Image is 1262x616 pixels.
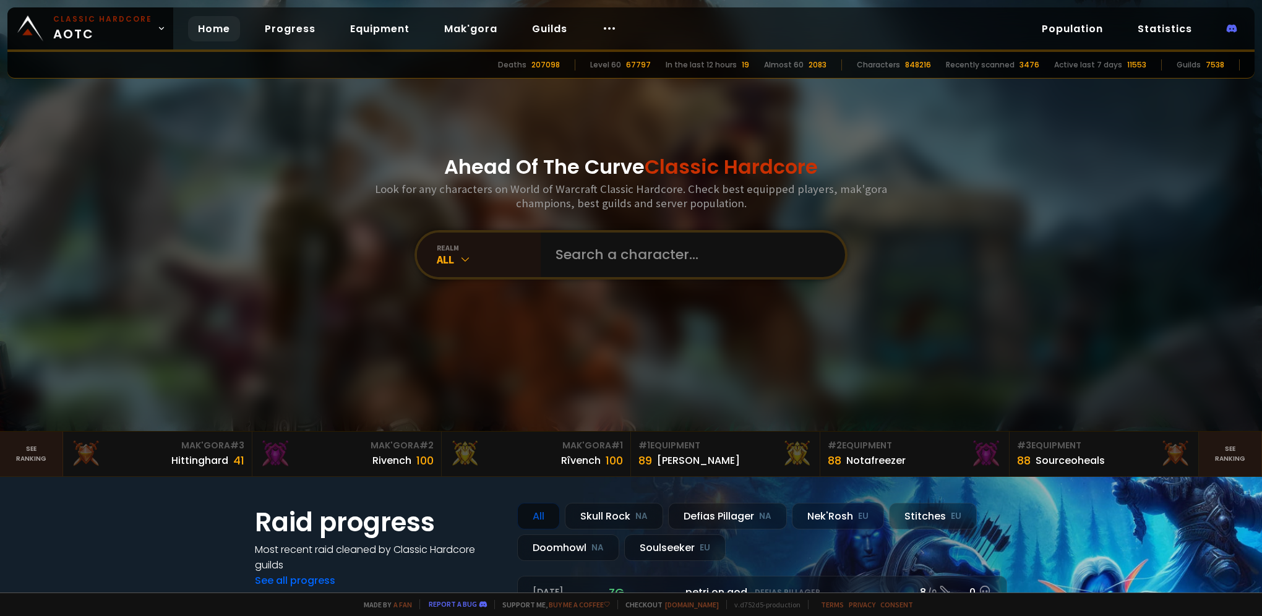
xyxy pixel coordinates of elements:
a: Classic HardcoreAOTC [7,7,173,49]
div: Notafreezer [846,453,906,468]
small: NA [759,510,771,523]
div: 41 [233,452,244,469]
div: 207098 [531,59,560,71]
div: Equipment [638,439,812,452]
span: Support me, [494,600,610,609]
div: Mak'Gora [449,439,623,452]
a: Mak'Gora#2Rivench100 [252,432,442,476]
span: v. d752d5 - production [726,600,801,609]
a: Consent [880,600,913,609]
div: Mak'Gora [71,439,244,452]
div: Rîvench [561,453,601,468]
small: EU [858,510,869,523]
div: 2083 [809,59,826,71]
div: 89 [638,452,652,469]
span: # 1 [638,439,650,451]
a: Seeranking [1199,432,1262,476]
div: Mak'Gora [260,439,434,452]
small: EU [700,542,710,554]
span: Made by [356,600,412,609]
span: # 2 [419,439,434,451]
div: 100 [416,452,434,469]
span: Checkout [617,600,719,609]
div: Recently scanned [946,59,1015,71]
h1: Raid progress [255,503,502,542]
div: realm [437,243,541,252]
span: # 3 [230,439,244,451]
div: Hittinghard [171,453,228,468]
div: 88 [828,452,841,469]
div: 3476 [1019,59,1039,71]
div: Almost 60 [764,59,804,71]
div: Equipment [1017,439,1191,452]
div: Defias Pillager [668,503,787,529]
div: Nek'Rosh [792,503,884,529]
a: Guilds [522,16,577,41]
div: 11553 [1127,59,1146,71]
h3: Look for any characters on World of Warcraft Classic Hardcore. Check best equipped players, mak'g... [370,182,892,210]
div: Level 60 [590,59,621,71]
div: [PERSON_NAME] [657,453,740,468]
div: All [437,252,541,267]
a: Privacy [849,600,875,609]
a: Equipment [340,16,419,41]
span: Classic Hardcore [645,153,818,181]
div: Equipment [828,439,1002,452]
a: Home [188,16,240,41]
a: Report a bug [429,599,477,609]
div: All [517,503,560,529]
div: Active last 7 days [1054,59,1122,71]
div: 7538 [1206,59,1224,71]
input: Search a character... [548,233,830,277]
span: # 2 [828,439,842,451]
div: Deaths [498,59,526,71]
a: [DOMAIN_NAME] [665,600,719,609]
div: Soulseeker [624,534,726,561]
a: Statistics [1128,16,1202,41]
div: 88 [1017,452,1031,469]
a: Mak'gora [434,16,507,41]
div: Guilds [1177,59,1201,71]
div: Sourceoheals [1036,453,1105,468]
div: Doomhowl [517,534,619,561]
a: Terms [821,600,844,609]
div: Rivench [372,453,411,468]
small: Classic Hardcore [53,14,152,25]
span: # 1 [611,439,623,451]
span: # 3 [1017,439,1031,451]
a: a fan [393,600,412,609]
a: Mak'Gora#3Hittinghard41 [63,432,252,476]
small: NA [635,510,648,523]
div: 19 [742,59,749,71]
div: 67797 [626,59,651,71]
a: #3Equipment88Sourceoheals [1010,432,1199,476]
a: Mak'Gora#1Rîvench100 [442,432,631,476]
a: See all progress [255,573,335,588]
h4: Most recent raid cleaned by Classic Hardcore guilds [255,542,502,573]
div: In the last 12 hours [666,59,737,71]
small: NA [591,542,604,554]
a: Population [1032,16,1113,41]
div: Stitches [889,503,977,529]
span: AOTC [53,14,152,43]
a: #2Equipment88Notafreezer [820,432,1010,476]
small: EU [951,510,961,523]
div: Skull Rock [565,503,663,529]
a: Progress [255,16,325,41]
div: 848216 [905,59,931,71]
a: Buy me a coffee [549,600,610,609]
div: 100 [606,452,623,469]
a: [DATE]zgpetri on godDefias Pillager8 /90 [517,576,1007,609]
h1: Ahead Of The Curve [444,152,818,182]
a: #1Equipment89[PERSON_NAME] [631,432,820,476]
div: Characters [857,59,900,71]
